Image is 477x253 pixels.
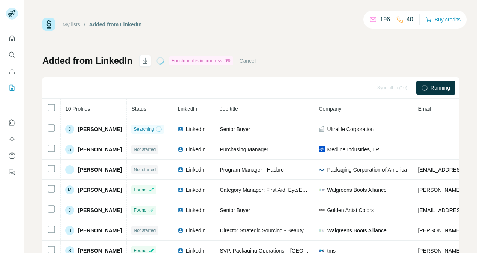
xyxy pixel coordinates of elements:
[327,186,386,194] span: Walgreens Boots Alliance
[42,55,132,67] h1: Added from LinkedIn
[133,126,154,133] span: Searching
[131,106,146,112] span: Status
[6,166,18,179] button: Feedback
[319,106,341,112] span: Company
[177,207,183,213] img: LinkedIn logo
[220,227,456,233] span: Director Strategic Sourcing - Beauty/Personal Care, Consumables, Seasonal, & General Merchandise
[220,106,238,112] span: Job title
[327,166,406,173] span: Packaging Corporation of America
[406,15,413,24] p: 40
[220,167,283,173] span: Program Manager - Hasbro
[327,206,374,214] span: Golden Artist Colors
[6,32,18,45] button: Quick start
[220,146,268,152] span: Purchasing Manager
[78,166,122,173] span: [PERSON_NAME]
[177,167,183,173] img: LinkedIn logo
[78,186,122,194] span: [PERSON_NAME]
[6,81,18,95] button: My lists
[6,116,18,130] button: Use Surfe on LinkedIn
[169,56,233,65] div: Enrichment is in progress: 0%
[186,166,205,173] span: LinkedIn
[418,106,431,112] span: Email
[42,18,55,31] img: Surfe Logo
[6,133,18,146] button: Use Surfe API
[239,57,256,65] button: Cancel
[177,106,197,112] span: LinkedIn
[133,187,146,193] span: Found
[133,207,146,214] span: Found
[65,226,74,235] div: B
[177,126,183,132] img: LinkedIn logo
[63,21,80,27] a: My lists
[319,207,325,213] img: company-logo
[177,146,183,152] img: LinkedIn logo
[6,149,18,163] button: Dashboard
[327,227,386,234] span: Walgreens Boots Alliance
[6,48,18,62] button: Search
[186,146,205,153] span: LinkedIn
[78,206,122,214] span: [PERSON_NAME]
[220,187,347,193] span: Category Manager: First Aid, Eye/Ear, Wraps & Braces
[78,146,122,153] span: [PERSON_NAME]
[65,185,74,194] div: M
[327,146,379,153] span: Medline Industries, LP
[220,126,250,132] span: Senior Buyer
[177,187,183,193] img: LinkedIn logo
[186,186,205,194] span: LinkedIn
[65,125,74,134] div: J
[84,21,85,28] li: /
[133,166,156,173] span: Not started
[177,227,183,233] img: LinkedIn logo
[133,227,156,234] span: Not started
[89,21,142,28] div: Added from LinkedIn
[186,206,205,214] span: LinkedIn
[65,165,74,174] div: L
[319,167,325,173] img: company-logo
[186,125,205,133] span: LinkedIn
[430,84,450,92] span: Running
[319,146,325,152] img: company-logo
[65,106,90,112] span: 10 Profiles
[220,207,250,213] span: Senior Buyer
[6,65,18,78] button: Enrich CSV
[327,125,374,133] span: Ultralife Corporation
[78,125,122,133] span: [PERSON_NAME]
[133,146,156,153] span: Not started
[380,15,390,24] p: 196
[65,145,74,154] div: S
[78,227,122,234] span: [PERSON_NAME]
[426,14,460,25] button: Buy credits
[65,206,74,215] div: J
[319,227,325,233] img: company-logo
[186,227,205,234] span: LinkedIn
[319,187,325,193] img: company-logo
